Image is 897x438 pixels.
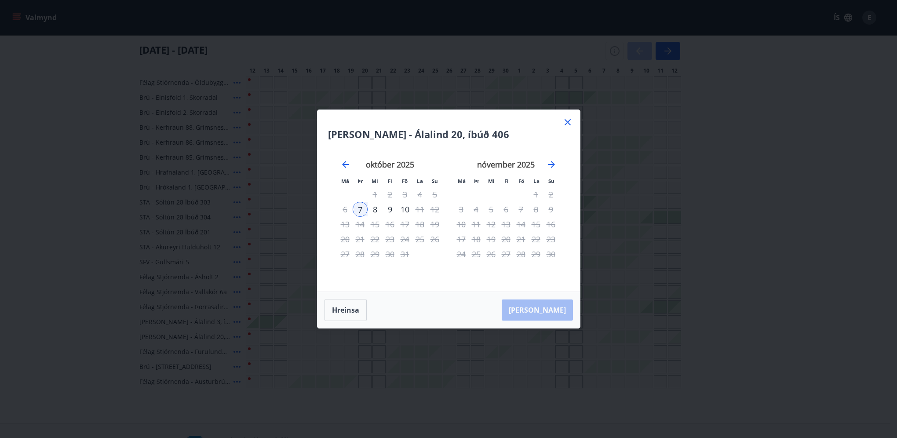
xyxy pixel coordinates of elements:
td: Not available. laugardagur, 29. nóvember 2025 [529,247,543,262]
td: Not available. þriðjudagur, 4. nóvember 2025 [469,202,484,217]
small: Su [548,178,554,184]
div: Aðeins innritun í boði [353,202,368,217]
small: La [417,178,423,184]
small: Fi [388,178,392,184]
td: Not available. fimmtudagur, 27. nóvember 2025 [499,247,514,262]
small: Fö [518,178,524,184]
div: Aðeins útritun í boði [397,187,412,202]
td: Not available. fimmtudagur, 30. október 2025 [383,247,397,262]
div: 8 [368,202,383,217]
small: Su [432,178,438,184]
td: Not available. föstudagur, 7. nóvember 2025 [514,202,529,217]
td: Not available. föstudagur, 31. október 2025 [397,247,412,262]
td: Choose fimmtudagur, 9. október 2025 as your check-out date. It’s available. [383,202,397,217]
td: Not available. sunnudagur, 9. nóvember 2025 [543,202,558,217]
td: Not available. laugardagur, 11. október 2025 [412,202,427,217]
td: Not available. mánudagur, 3. nóvember 2025 [454,202,469,217]
div: Aðeins útritun í boði [397,202,412,217]
td: Not available. laugardagur, 4. október 2025 [412,187,427,202]
strong: nóvember 2025 [477,159,535,170]
div: Calendar [328,148,569,281]
div: Move forward to switch to the next month. [546,159,557,170]
td: Not available. laugardagur, 25. október 2025 [412,232,427,247]
div: Aðeins útritun í boði [397,247,412,262]
small: Má [341,178,349,184]
td: Not available. mánudagur, 20. október 2025 [338,232,353,247]
td: Not available. föstudagur, 24. október 2025 [397,232,412,247]
td: Not available. föstudagur, 14. nóvember 2025 [514,217,529,232]
td: Not available. sunnudagur, 5. október 2025 [427,187,442,202]
small: Mi [488,178,495,184]
small: La [533,178,540,184]
td: Not available. mánudagur, 10. nóvember 2025 [454,217,469,232]
td: Not available. laugardagur, 22. nóvember 2025 [529,232,543,247]
strong: október 2025 [366,159,414,170]
div: 9 [383,202,397,217]
td: Not available. sunnudagur, 30. nóvember 2025 [543,247,558,262]
td: Not available. sunnudagur, 16. nóvember 2025 [543,217,558,232]
td: Not available. miðvikudagur, 5. nóvember 2025 [484,202,499,217]
td: Not available. fimmtudagur, 16. október 2025 [383,217,397,232]
td: Not available. fimmtudagur, 2. október 2025 [383,187,397,202]
td: Not available. föstudagur, 21. nóvember 2025 [514,232,529,247]
td: Not available. miðvikudagur, 1. október 2025 [368,187,383,202]
div: Aðeins útritun í boði [383,217,397,232]
td: Not available. miðvikudagur, 12. nóvember 2025 [484,217,499,232]
td: Not available. þriðjudagur, 25. nóvember 2025 [469,247,484,262]
td: Not available. laugardagur, 15. nóvember 2025 [529,217,543,232]
td: Not available. miðvikudagur, 15. október 2025 [368,217,383,232]
td: Not available. mánudagur, 13. október 2025 [338,217,353,232]
td: Not available. miðvikudagur, 19. nóvember 2025 [484,232,499,247]
td: Not available. þriðjudagur, 14. október 2025 [353,217,368,232]
td: Not available. fimmtudagur, 20. nóvember 2025 [499,232,514,247]
td: Not available. miðvikudagur, 22. október 2025 [368,232,383,247]
small: Má [458,178,466,184]
td: Not available. mánudagur, 27. október 2025 [338,247,353,262]
td: Not available. sunnudagur, 26. október 2025 [427,232,442,247]
td: Choose miðvikudagur, 8. október 2025 as your check-out date. It’s available. [368,202,383,217]
td: Not available. fimmtudagur, 13. nóvember 2025 [499,217,514,232]
td: Not available. þriðjudagur, 28. október 2025 [353,247,368,262]
h4: [PERSON_NAME] - Álalind 20, íbúð 406 [328,128,569,141]
td: Not available. laugardagur, 18. október 2025 [412,217,427,232]
td: Not available. mánudagur, 17. nóvember 2025 [454,232,469,247]
td: Not available. föstudagur, 3. október 2025 [397,187,412,202]
td: Not available. miðvikudagur, 26. nóvember 2025 [484,247,499,262]
td: Not available. mánudagur, 6. október 2025 [338,202,353,217]
small: Þr [357,178,363,184]
small: Þr [474,178,479,184]
td: Not available. laugardagur, 8. nóvember 2025 [529,202,543,217]
td: Not available. sunnudagur, 19. október 2025 [427,217,442,232]
td: Not available. þriðjudagur, 21. október 2025 [353,232,368,247]
td: Not available. fimmtudagur, 6. nóvember 2025 [499,202,514,217]
td: Choose föstudagur, 10. október 2025 as your check-out date. It’s available. [397,202,412,217]
td: Not available. þriðjudagur, 11. nóvember 2025 [469,217,484,232]
td: Not available. fimmtudagur, 23. október 2025 [383,232,397,247]
button: Hreinsa [325,299,367,321]
td: Not available. sunnudagur, 12. október 2025 [427,202,442,217]
td: Not available. föstudagur, 17. október 2025 [397,217,412,232]
td: Not available. miðvikudagur, 29. október 2025 [368,247,383,262]
td: Not available. föstudagur, 28. nóvember 2025 [514,247,529,262]
div: Move backward to switch to the previous month. [340,159,351,170]
td: Selected as start date. þriðjudagur, 7. október 2025 [353,202,368,217]
td: Not available. mánudagur, 24. nóvember 2025 [454,247,469,262]
td: Not available. sunnudagur, 2. nóvember 2025 [543,187,558,202]
small: Fö [402,178,408,184]
small: Mi [372,178,378,184]
td: Not available. sunnudagur, 23. nóvember 2025 [543,232,558,247]
td: Not available. þriðjudagur, 18. nóvember 2025 [469,232,484,247]
small: Fi [504,178,509,184]
td: Not available. laugardagur, 1. nóvember 2025 [529,187,543,202]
